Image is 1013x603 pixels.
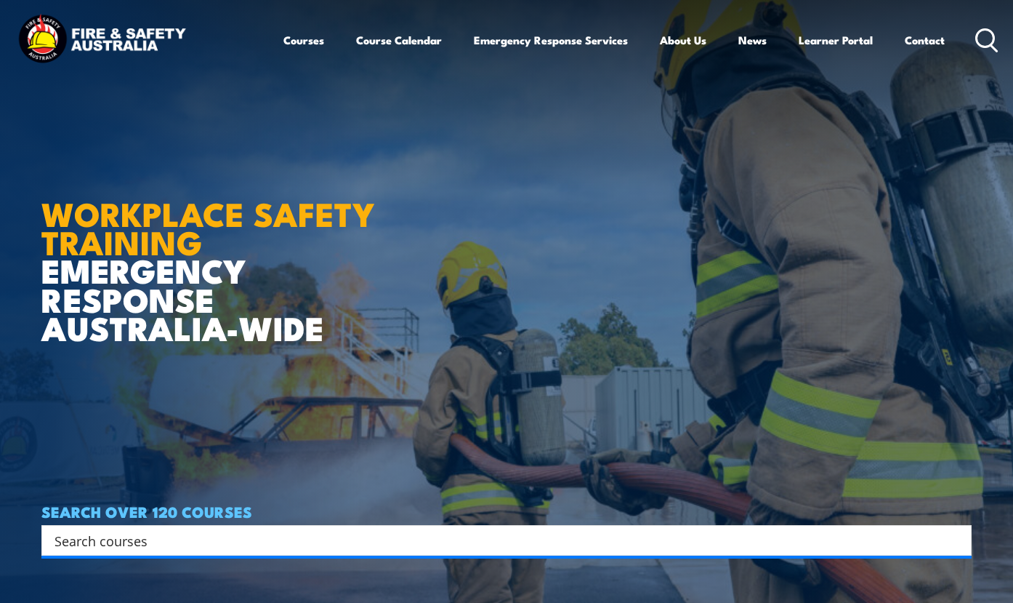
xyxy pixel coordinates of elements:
a: Course Calendar [356,23,442,57]
h4: SEARCH OVER 120 COURSES [41,503,972,519]
h1: EMERGENCY RESPONSE AUSTRALIA-WIDE [41,162,397,341]
a: Courses [283,23,324,57]
a: Contact [905,23,945,57]
button: Search magnifier button [946,530,966,551]
a: News [738,23,767,57]
a: Learner Portal [799,23,873,57]
input: Search input [55,530,940,551]
a: Emergency Response Services [474,23,628,57]
strong: WORKPLACE SAFETY TRAINING [41,188,375,266]
form: Search form [57,530,943,551]
a: About Us [660,23,706,57]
